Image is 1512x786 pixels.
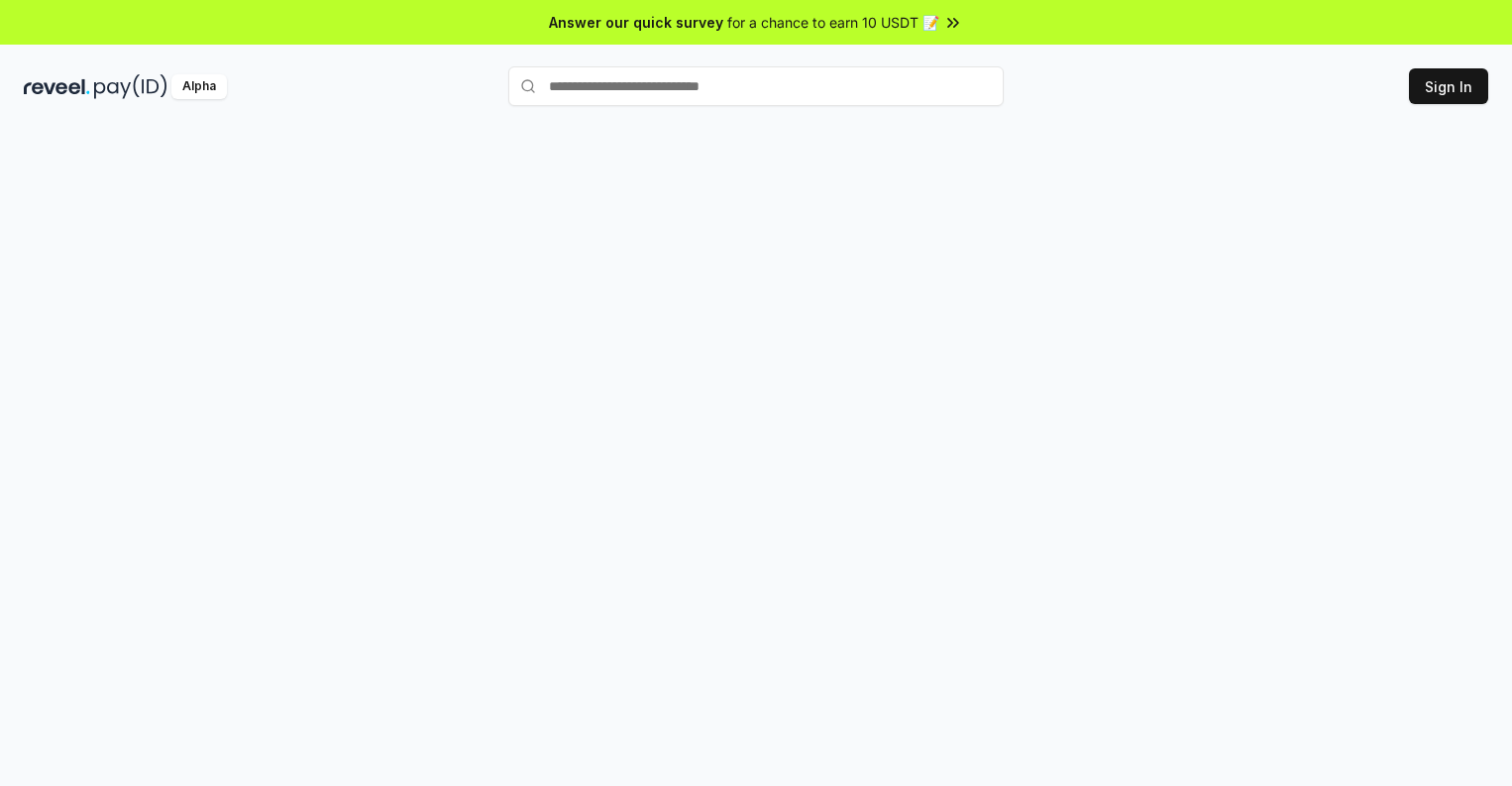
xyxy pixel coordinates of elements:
[727,12,939,33] span: for a chance to earn 10 USDT 📝
[1409,68,1488,104] button: Sign In
[171,74,227,99] div: Alpha
[549,12,723,33] span: Answer our quick survey
[94,74,167,99] img: pay_id
[24,74,90,99] img: reveel_dark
